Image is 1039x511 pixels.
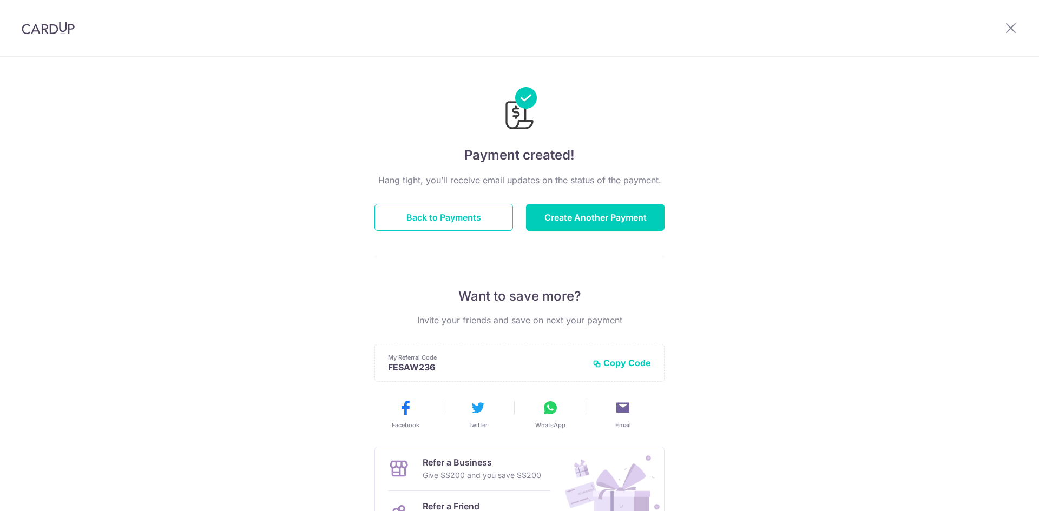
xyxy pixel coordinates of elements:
[535,421,565,429] span: WhatsApp
[392,421,419,429] span: Facebook
[374,314,665,327] p: Invite your friends and save on next your payment
[374,204,513,231] button: Back to Payments
[423,456,541,469] p: Refer a Business
[423,469,541,482] p: Give S$200 and you save S$200
[518,399,582,429] button: WhatsApp
[591,399,655,429] button: Email
[446,399,510,429] button: Twitter
[374,288,665,305] p: Want to save more?
[615,421,631,429] span: Email
[502,87,537,132] img: Payments
[468,421,488,429] span: Twitter
[374,174,665,187] p: Hang tight, you’ll receive email updates on the status of the payment.
[374,145,665,165] h4: Payment created!
[593,357,651,368] button: Copy Code
[373,399,437,429] button: Facebook
[22,22,75,35] img: CardUp
[526,204,665,231] button: Create Another Payment
[388,362,584,373] p: FESAW236
[388,353,584,362] p: My Referral Code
